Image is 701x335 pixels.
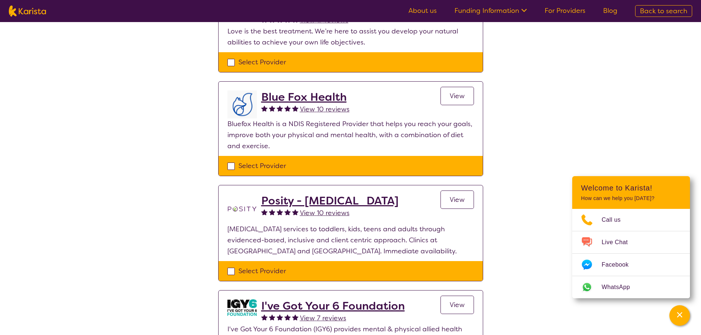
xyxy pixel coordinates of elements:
[227,90,257,118] img: lyehhyr6avbivpacwqcf.png
[603,6,617,15] a: Blog
[572,209,690,298] ul: Choose channel
[545,6,585,15] a: For Providers
[227,118,474,152] p: Bluefox Health is a NDIS Registered Provider that helps you reach your goals, improve both your p...
[261,209,268,215] img: fullstar
[261,299,405,313] a: I've Got Your 6 Foundation
[261,105,268,111] img: fullstar
[602,214,630,225] span: Call us
[581,183,681,192] h2: Welcome to Karista!
[269,209,275,215] img: fullstar
[261,314,268,320] img: fullstar
[9,6,46,17] img: Karista logo
[602,237,637,248] span: Live Chat
[581,195,681,202] p: How can we help you [DATE]?
[300,105,350,114] span: View 10 reviews
[284,314,291,320] img: fullstar
[300,209,350,217] span: View 10 reviews
[277,105,283,111] img: fullstar
[640,7,687,15] span: Back to search
[450,92,465,100] span: View
[269,314,275,320] img: fullstar
[227,224,474,257] p: [MEDICAL_DATA] services to toddlers, kids, teens and adults through evidenced-based, inclusive an...
[227,299,257,316] img: aw0qclyvxjfem2oefjis.jpg
[300,207,350,218] a: View 10 reviews
[284,209,291,215] img: fullstar
[440,190,474,209] a: View
[450,300,465,309] span: View
[269,105,275,111] img: fullstar
[602,259,637,270] span: Facebook
[261,194,399,207] a: Posity - [MEDICAL_DATA]
[450,195,465,204] span: View
[292,314,298,320] img: fullstar
[572,176,690,298] div: Channel Menu
[292,105,298,111] img: fullstar
[227,26,474,48] p: Love is the best treatment. We’re here to assist you develop your natural abilities to achieve yo...
[635,5,692,17] a: Back to search
[277,314,283,320] img: fullstar
[277,209,283,215] img: fullstar
[440,87,474,105] a: View
[669,305,690,326] button: Channel Menu
[292,209,298,215] img: fullstar
[261,90,350,104] a: Blue Fox Health
[408,6,437,15] a: About us
[284,105,291,111] img: fullstar
[454,6,527,15] a: Funding Information
[300,314,346,322] span: View 7 reviews
[227,194,257,224] img: t1bslo80pcylnzwjhndq.png
[300,104,350,115] a: View 10 reviews
[602,282,639,293] span: WhatsApp
[440,296,474,314] a: View
[572,276,690,298] a: Web link opens in a new tab.
[300,313,346,324] a: View 7 reviews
